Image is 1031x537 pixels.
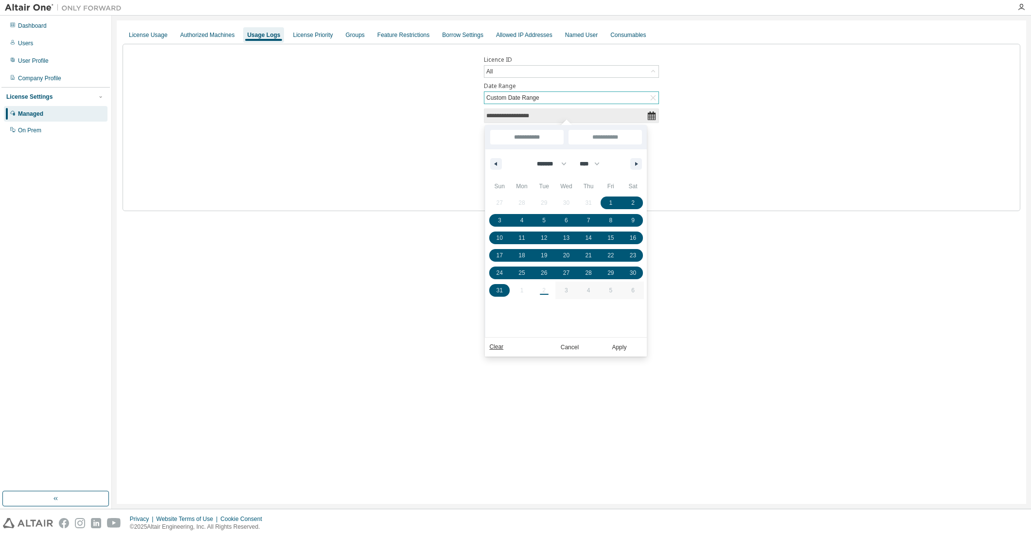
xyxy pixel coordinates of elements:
button: 8 [600,212,622,229]
span: 27 [563,264,569,282]
button: 30 [622,264,644,282]
img: instagram.svg [75,518,85,528]
div: Custom Date Range [485,92,541,103]
div: Custom Date Range [484,92,658,104]
div: Privacy [130,515,156,523]
button: 24 [488,264,511,282]
span: 22 [607,247,614,264]
span: 3 [498,212,501,229]
button: 22 [600,247,622,264]
span: 19 [541,247,547,264]
button: 11 [511,229,533,247]
label: Licence ID [484,56,659,64]
span: 18 [518,247,525,264]
span: 16 [630,229,636,247]
button: 12 [533,229,555,247]
label: Date Range [484,82,659,90]
button: 13 [555,229,578,247]
span: 1 [609,194,612,212]
button: 9 [622,212,644,229]
span: This Month [485,209,495,234]
button: 17 [488,247,511,264]
span: This Week [485,158,495,183]
button: 31 [488,282,511,299]
span: 28 [585,264,591,282]
button: 3 [488,212,511,229]
div: Allowed IP Addresses [496,31,552,39]
span: 25 [518,264,525,282]
span: 17 [497,247,503,264]
div: All [485,66,494,77]
div: Borrow Settings [442,31,483,39]
span: Thu [577,179,600,194]
span: 24 [497,264,503,282]
button: 23 [622,247,644,264]
span: Sun [488,179,511,194]
span: 5 [542,212,546,229]
span: [DATE] [485,142,495,158]
button: 16 [622,229,644,247]
span: 11 [518,229,525,247]
button: 26 [533,264,555,282]
span: 23 [630,247,636,264]
span: 21 [585,247,591,264]
span: Fri [600,179,622,194]
div: Dashboard [18,22,47,30]
span: 26 [541,264,547,282]
span: Mon [511,179,533,194]
span: Tue [533,179,555,194]
button: 18 [511,247,533,264]
div: Managed [18,110,43,118]
button: 5 [533,212,555,229]
p: © 2025 Altair Engineering, Inc. All Rights Reserved. [130,523,268,531]
button: Apply [596,342,642,352]
span: 10 [497,229,503,247]
span: 30 [630,264,636,282]
div: On Prem [18,126,41,134]
span: 15 [607,229,614,247]
button: 1 [600,194,622,212]
div: Groups [346,31,365,39]
div: Consumables [610,31,646,39]
span: 14 [585,229,591,247]
span: 29 [607,264,614,282]
div: License Settings [6,93,53,101]
div: User Profile [18,57,49,65]
button: 20 [555,247,578,264]
span: 2 [631,194,635,212]
button: Cancel [546,342,593,352]
img: Altair One [5,3,126,13]
span: 4 [520,212,524,229]
button: 15 [600,229,622,247]
span: 9 [631,212,635,229]
button: 27 [555,264,578,282]
span: [DATE] [485,125,495,142]
img: youtube.svg [107,518,121,528]
span: 8 [609,212,612,229]
button: 19 [533,247,555,264]
button: 25 [511,264,533,282]
span: 13 [563,229,569,247]
button: 10 [488,229,511,247]
span: 12 [541,229,547,247]
button: 29 [600,264,622,282]
button: 6 [555,212,578,229]
button: 21 [577,247,600,264]
div: Cookie Consent [220,515,267,523]
span: 20 [563,247,569,264]
button: 4 [511,212,533,229]
button: 7 [577,212,600,229]
div: Feature Restrictions [377,31,429,39]
a: Clear [489,342,503,352]
img: linkedin.svg [91,518,101,528]
span: 31 [497,282,503,299]
button: 2 [622,194,644,212]
div: Usage Logs [247,31,280,39]
span: 6 [565,212,568,229]
div: Company Profile [18,74,61,82]
button: 28 [577,264,600,282]
span: Sat [622,179,644,194]
div: Website Terms of Use [156,515,220,523]
div: Named User [565,31,598,39]
div: License Usage [129,31,167,39]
